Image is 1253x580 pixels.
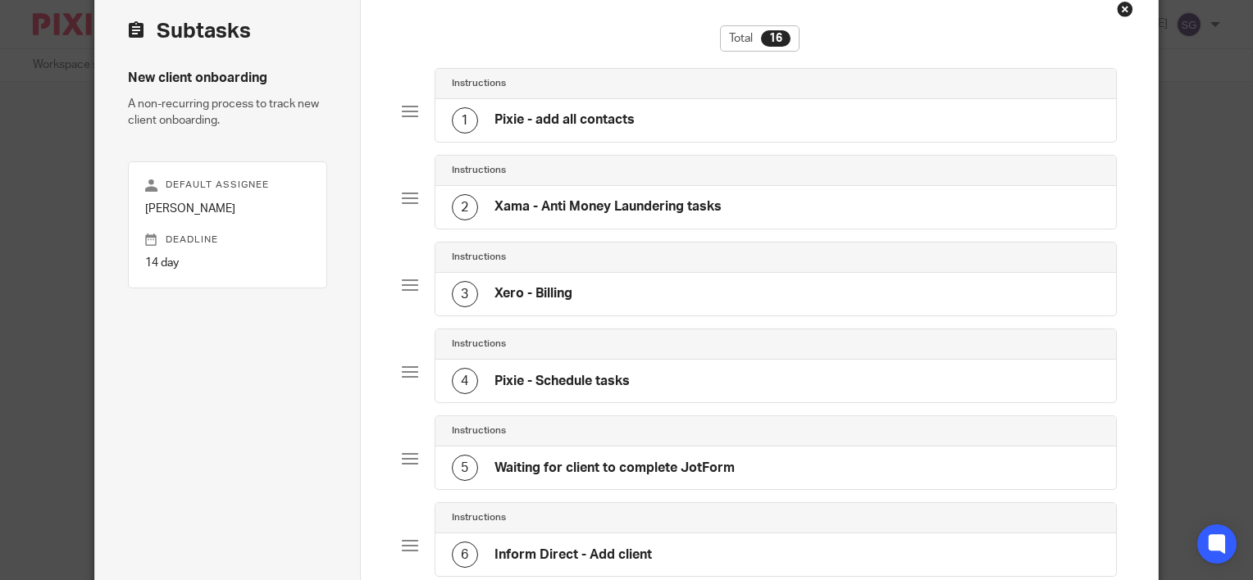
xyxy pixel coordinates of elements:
h4: Xama - Anti Money Laundering tasks [494,198,722,215]
h4: Instructions [452,77,506,90]
h4: Inform Direct - Add client [494,546,652,564]
h4: Instructions [452,511,506,524]
h4: Pixie - Schedule tasks [494,373,630,390]
p: Deadline [145,233,310,247]
h4: Instructions [452,251,506,264]
p: A non-recurring process to track new client onboarding. [128,96,327,129]
h4: Xero - Billing [494,285,572,302]
h4: New client onboarding [128,70,327,87]
div: 6 [452,541,478,568]
div: 4 [452,368,478,394]
div: 3 [452,281,478,307]
h4: Instructions [452,164,506,177]
h4: Pixie - add all contacts [494,111,635,129]
p: 14 day [145,255,310,271]
h2: Subtasks [128,17,251,45]
div: 5 [452,455,478,481]
div: Total [720,25,800,52]
div: 2 [452,194,478,220]
h4: Instructions [452,338,506,351]
p: Default assignee [145,179,310,192]
div: 1 [452,107,478,134]
p: [PERSON_NAME] [145,201,310,217]
h4: Waiting for client to complete JotForm [494,460,735,477]
h4: Instructions [452,424,506,437]
div: Close this dialog window [1117,1,1133,17]
div: 16 [761,30,791,47]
